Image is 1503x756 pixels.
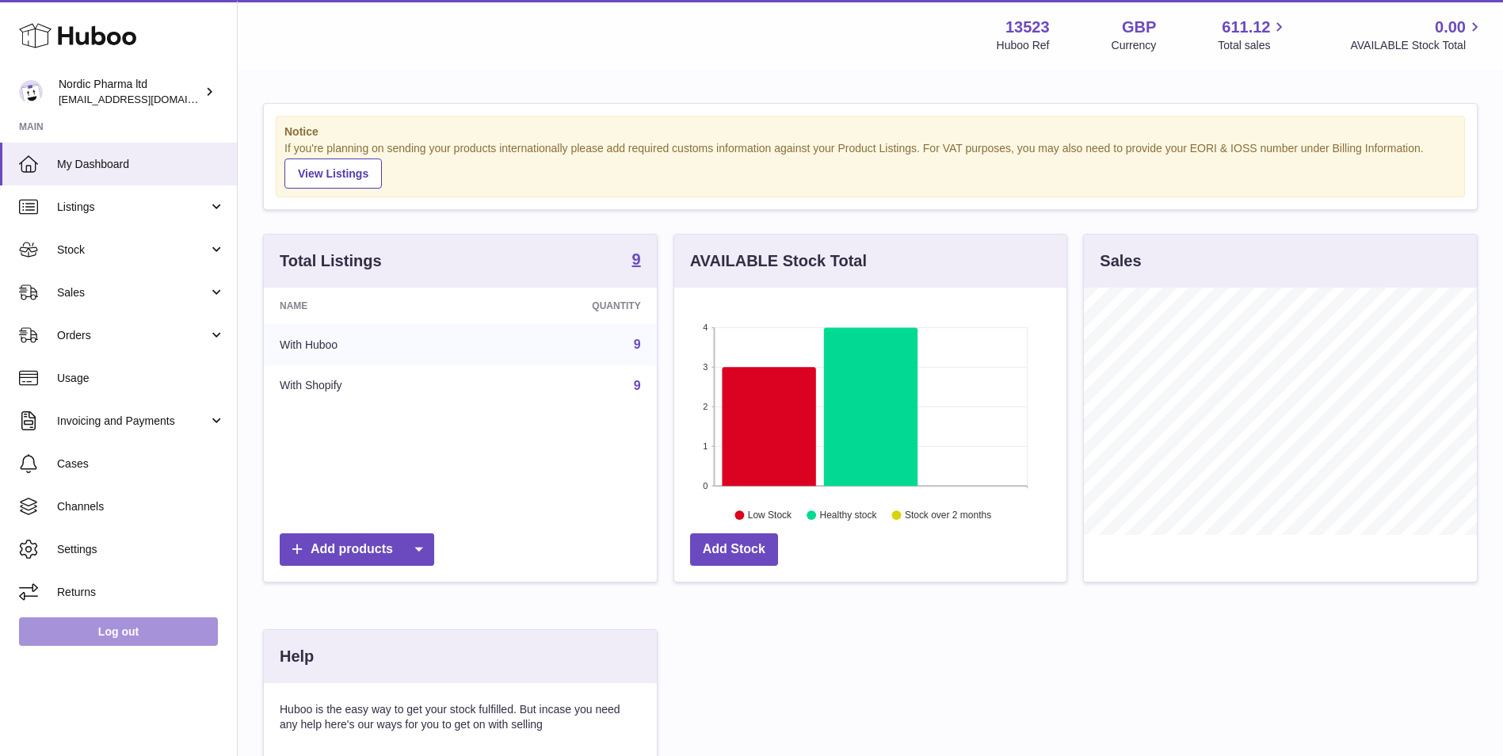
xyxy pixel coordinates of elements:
[1100,250,1141,272] h3: Sales
[703,402,708,411] text: 2
[703,481,708,491] text: 0
[59,77,201,107] div: Nordic Pharma ltd
[19,80,43,104] img: chika.alabi@nordicpharma.com
[905,510,991,521] text: Stock over 2 months
[1122,17,1156,38] strong: GBP
[19,617,218,646] a: Log out
[264,324,475,365] td: With Huboo
[634,338,641,351] a: 9
[57,157,225,172] span: My Dashboard
[280,250,382,272] h3: Total Listings
[703,323,708,332] text: 4
[57,499,225,514] span: Channels
[748,510,792,521] text: Low Stock
[57,328,208,343] span: Orders
[264,365,475,407] td: With Shopify
[1350,38,1484,53] span: AVAILABLE Stock Total
[284,158,382,189] a: View Listings
[1112,38,1157,53] div: Currency
[997,38,1050,53] div: Huboo Ref
[690,533,778,566] a: Add Stock
[1218,38,1288,53] span: Total sales
[57,242,208,258] span: Stock
[57,285,208,300] span: Sales
[1222,17,1270,38] span: 611.12
[57,371,225,386] span: Usage
[1218,17,1288,53] a: 611.12 Total sales
[634,379,641,392] a: 9
[280,646,314,667] h3: Help
[1435,17,1466,38] span: 0.00
[703,362,708,372] text: 3
[1005,17,1050,38] strong: 13523
[57,542,225,557] span: Settings
[632,251,641,267] strong: 9
[1350,17,1484,53] a: 0.00 AVAILABLE Stock Total
[632,251,641,270] a: 9
[475,288,656,324] th: Quantity
[280,702,641,732] p: Huboo is the easy way to get your stock fulfilled. But incase you need any help here's our ways f...
[57,414,208,429] span: Invoicing and Payments
[280,533,434,566] a: Add products
[57,585,225,600] span: Returns
[59,93,233,105] span: [EMAIL_ADDRESS][DOMAIN_NAME]
[284,141,1456,189] div: If you're planning on sending your products internationally please add required customs informati...
[284,124,1456,139] strong: Notice
[57,456,225,472] span: Cases
[819,510,877,521] text: Healthy stock
[57,200,208,215] span: Listings
[703,441,708,451] text: 1
[690,250,867,272] h3: AVAILABLE Stock Total
[264,288,475,324] th: Name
